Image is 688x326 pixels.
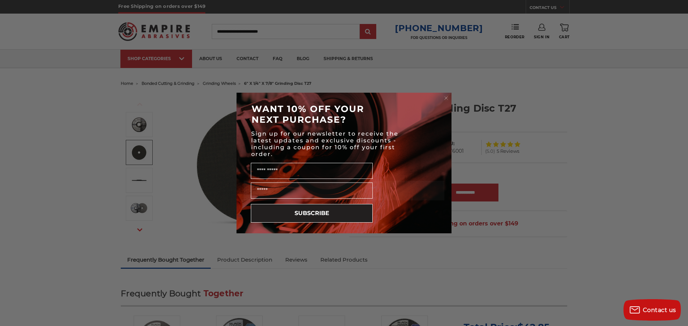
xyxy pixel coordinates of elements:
[623,299,681,321] button: Contact us
[643,307,676,313] span: Contact us
[443,94,450,102] button: Close dialog
[251,204,373,223] button: SUBSCRIBE
[251,130,398,157] span: Sign up for our newsletter to receive the latest updates and exclusive discounts - including a co...
[251,183,373,199] input: Email
[252,103,364,125] span: WANT 10% OFF YOUR NEXT PURCHASE?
